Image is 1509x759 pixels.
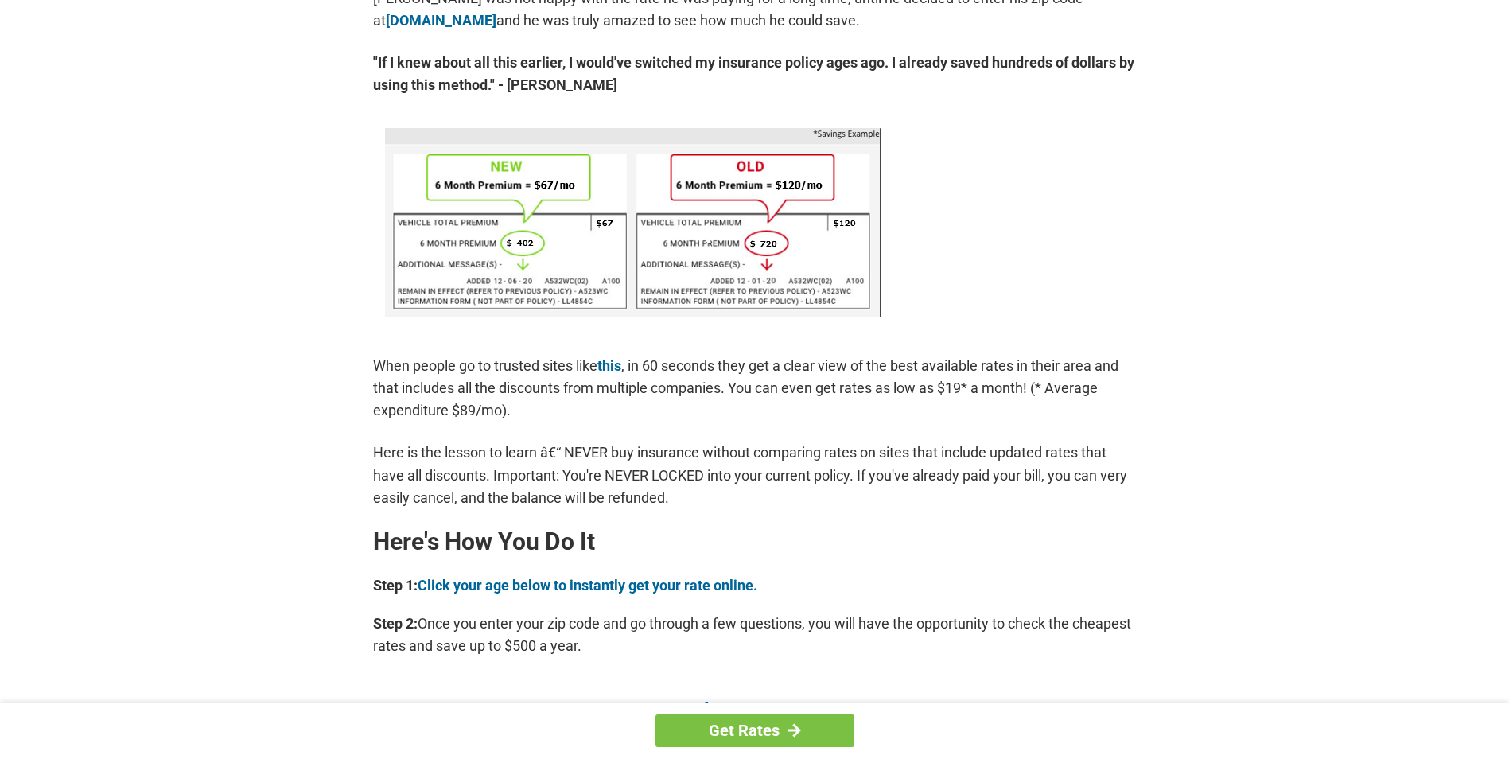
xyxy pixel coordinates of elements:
h4: Select Your Age: [373,697,1137,723]
a: this [597,357,621,374]
a: [DOMAIN_NAME] [386,12,496,29]
strong: "If I knew about all this earlier, I would've switched my insurance policy ages ago. I already sa... [373,52,1137,96]
img: savings [385,128,881,317]
p: Once you enter your zip code and go through a few questions, you will have the opportunity to che... [373,613,1137,657]
p: Here is the lesson to learn â€“ NEVER buy insurance without comparing rates on sites that include... [373,442,1137,508]
a: Click your age below to instantly get your rate online. [418,577,757,594]
a: Get Rates [655,714,854,747]
p: When people go to trusted sites like , in 60 seconds they get a clear view of the best available ... [373,355,1137,422]
b: Step 1: [373,577,418,594]
h2: Here's How You Do It [373,529,1137,555]
b: Step 2: [373,615,418,632]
